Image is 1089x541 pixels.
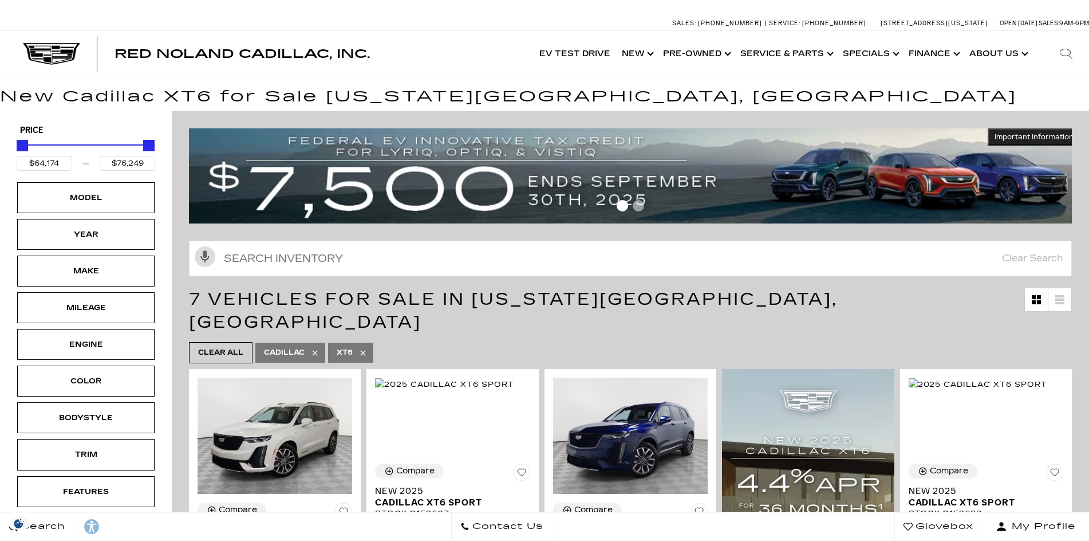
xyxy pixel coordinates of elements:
[574,505,613,515] div: Compare
[657,31,735,77] a: Pre-Owned
[983,512,1089,541] button: Open user profile menu
[17,292,155,323] div: MileageMileage
[909,464,977,479] button: Compare Vehicle
[57,228,115,241] div: Year
[1039,19,1059,27] span: Sales:
[115,47,370,61] span: Red Noland Cadillac, Inc.
[735,31,837,77] a: Service & Parts
[100,156,155,171] input: Maximum
[17,256,155,287] div: MakeMake
[17,136,155,171] div: Price
[913,519,973,535] span: Glovebox
[17,402,155,433] div: BodystyleBodystyle
[189,128,1080,224] img: vrp-tax-ending-august-version
[396,466,435,476] div: Compare
[988,128,1080,146] button: Important Information
[335,503,352,524] button: Save Vehicle
[995,132,1074,142] span: Important Information
[765,20,869,26] a: Service: [PHONE_NUMBER]
[17,219,155,250] div: YearYear
[553,378,708,494] img: 2024 Cadillac XT6 Sport
[375,497,521,508] span: Cadillac XT6 Sport
[633,200,644,211] span: Go to slide 2
[672,19,696,27] span: Sales:
[57,411,115,424] div: Bodystyle
[909,508,1063,519] div: Stock : C152688
[57,338,115,351] div: Engine
[17,156,72,171] input: Minimum
[881,19,988,27] a: [STREET_ADDRESS][US_STATE]
[20,126,152,136] h5: Price
[57,375,115,387] div: Color
[17,439,155,470] div: TrimTrim
[189,289,838,332] span: 7 Vehicles for Sale in [US_STATE][GEOGRAPHIC_DATA], [GEOGRAPHIC_DATA]
[17,140,28,151] div: Minimum Price
[964,31,1032,77] a: About Us
[837,31,903,77] a: Specials
[57,448,115,461] div: Trim
[691,503,708,524] button: Save Vehicle
[189,241,1072,276] input: Search Inventory
[894,512,983,541] a: Glovebox
[195,246,215,267] svg: Click to toggle on voice search
[57,191,115,204] div: Model
[616,31,657,77] a: New
[909,378,1047,391] img: 2025 Cadillac XT6 Sport
[375,464,444,479] button: Compare Vehicle
[1059,19,1089,27] span: 9 AM-6 PM
[1046,464,1063,485] button: Save Vehicle
[6,518,32,530] img: Opt-Out Icon
[375,485,530,508] a: New 2025Cadillac XT6 Sport
[17,366,155,397] div: ColorColor
[18,519,65,535] span: Search
[1007,519,1076,535] span: My Profile
[6,518,32,530] section: Click to Open Cookie Consent Modal
[769,19,800,27] span: Service:
[17,182,155,213] div: ModelModel
[469,519,543,535] span: Contact Us
[57,301,115,314] div: Mileage
[143,140,155,151] div: Maximum Price
[198,346,243,360] span: Clear All
[17,329,155,360] div: EngineEngine
[198,378,352,494] img: 2025 Cadillac XT6 Sport
[57,485,115,498] div: Features
[337,346,353,360] span: XT6
[909,497,1055,508] span: Cadillac XT6 Sport
[534,31,616,77] a: EV Test Drive
[375,378,514,391] img: 2025 Cadillac XT6 Sport
[219,505,257,515] div: Compare
[909,485,1055,497] span: New 2025
[198,503,266,518] button: Compare Vehicle
[17,476,155,507] div: FeaturesFeatures
[617,200,628,211] span: Go to slide 1
[802,19,866,27] span: [PHONE_NUMBER]
[698,19,762,27] span: [PHONE_NUMBER]
[375,508,530,519] div: Stock : C152603
[1000,19,1037,27] span: Open [DATE]
[903,31,964,77] a: Finance
[930,466,968,476] div: Compare
[513,464,530,485] button: Save Vehicle
[909,485,1063,508] a: New 2025Cadillac XT6 Sport
[375,485,521,497] span: New 2025
[115,48,370,60] a: Red Noland Cadillac, Inc.
[57,265,115,277] div: Make
[264,346,305,360] span: Cadillac
[672,20,765,26] a: Sales: [PHONE_NUMBER]
[553,503,622,518] button: Compare Vehicle
[451,512,553,541] a: Contact Us
[23,43,80,65] img: Cadillac Dark Logo with Cadillac White Text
